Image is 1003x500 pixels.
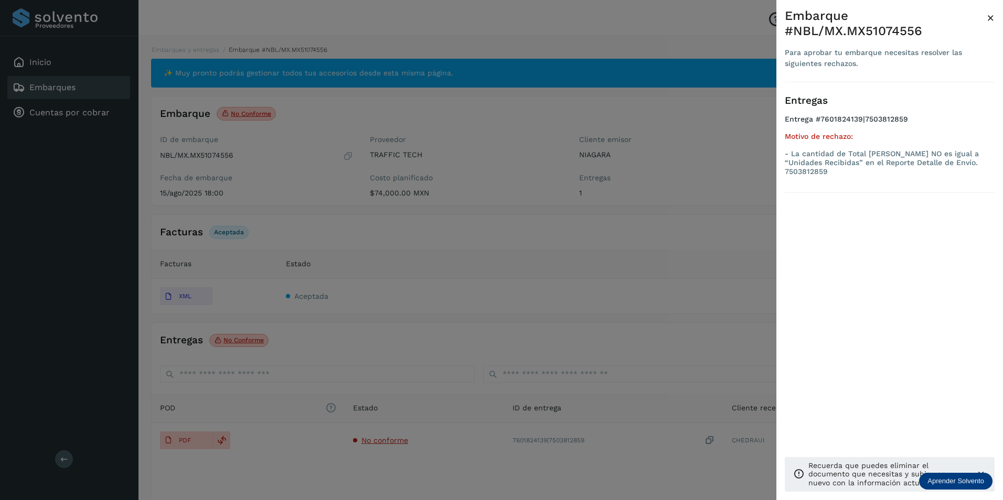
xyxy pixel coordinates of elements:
[808,461,967,487] p: Recuerda que puedes eliminar el documento que necesitas y subir uno nuevo con la información actu...
[785,95,995,107] h3: Entregas
[987,8,995,27] button: Close
[919,473,993,490] div: Aprender Solvento
[785,8,987,39] div: Embarque #NBL/MX.MX51074556
[785,47,987,69] div: Para aprobar tu embarque necesitas resolver las siguientes rechazos.
[785,115,995,132] h4: Entrega #7601824139|7503812859
[785,149,995,176] p: - La cantidad de Total [PERSON_NAME] NO es igual a “Unidades Recibidas” en el Reporte Detalle de ...
[785,132,995,141] h5: Motivo de rechazo:
[927,477,984,485] p: Aprender Solvento
[987,10,995,25] span: ×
